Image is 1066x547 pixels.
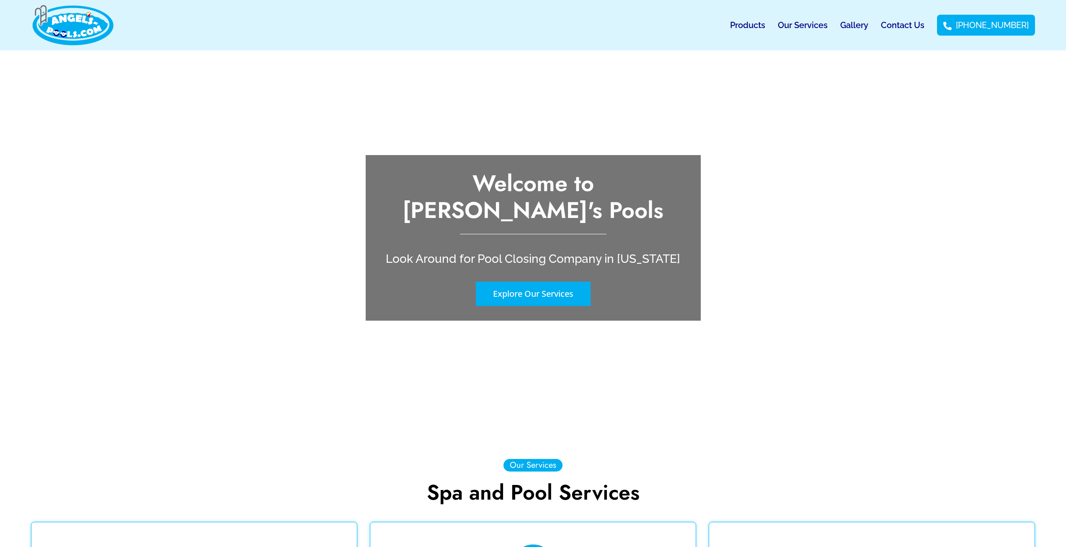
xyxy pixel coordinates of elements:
a: Products [730,16,765,35]
h2: Our Services [510,461,556,469]
nav: Menu [730,16,924,35]
a: Our Services [778,16,828,35]
a: Explore Our Services [476,282,591,306]
a: Gallery [840,16,868,35]
h3: Spa and Pool Services [427,480,640,505]
a: [PHONE_NUMBER] [943,19,1029,31]
span: Explore Our Services [493,290,573,298]
span: [PHONE_NUMBER] [954,19,1029,31]
h1: Welcome to [PERSON_NAME]'s Pools [380,170,686,223]
a: Contact Us [881,16,924,35]
h2: Look Around for Pool Closing Company in [US_STATE] [380,253,686,265]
